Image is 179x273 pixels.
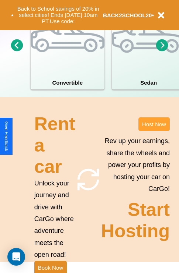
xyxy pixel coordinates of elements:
p: Rev up your earnings, share the wheels and power your profits by hosting your car on CarGo! [101,135,170,195]
div: Open Intercom Messenger [7,248,25,266]
h2: Start Hosting [101,199,170,242]
div: Give Feedback [4,121,9,151]
h4: Convertible [31,76,104,89]
p: Unlock your journey and drive with CarGo where adventure meets the open road! [34,177,75,261]
b: BACK2SCHOOL20 [103,12,152,18]
h2: Rent a car [34,113,75,177]
button: Host Now [138,117,170,131]
button: Back to School savings of 20% in select cities! Ends [DATE] 10am PT.Use code: [14,4,103,26]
